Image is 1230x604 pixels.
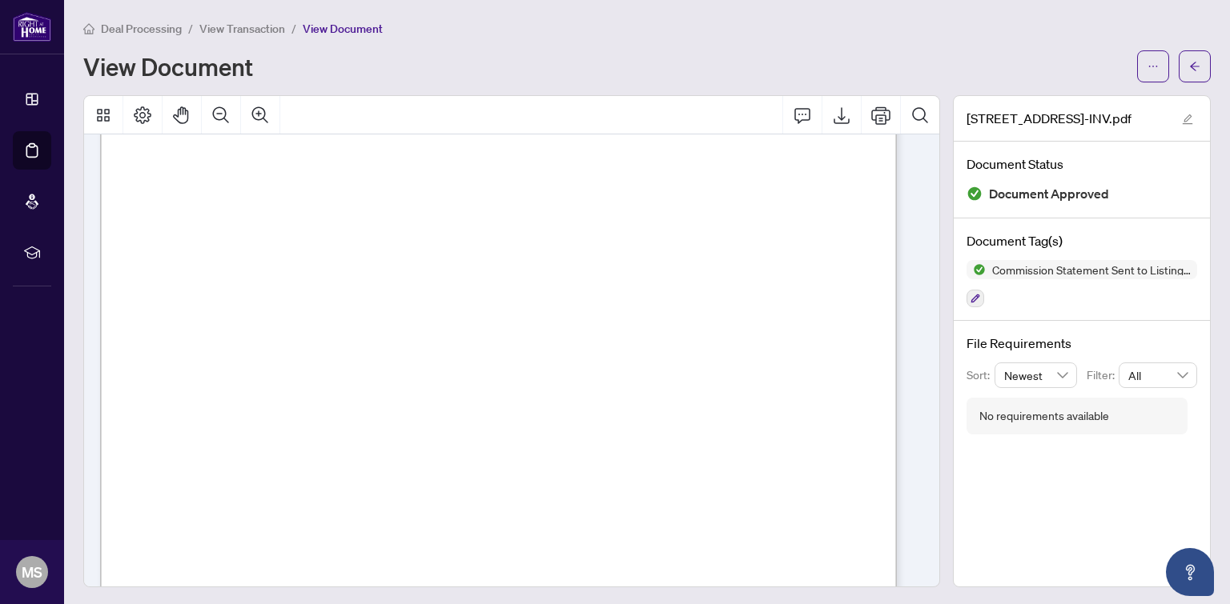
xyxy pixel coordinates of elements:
span: ellipsis [1148,61,1159,72]
span: Deal Processing [101,22,182,36]
button: Open asap [1166,548,1214,596]
h4: File Requirements [967,334,1197,353]
span: View Document [303,22,383,36]
span: arrow-left [1189,61,1200,72]
span: [STREET_ADDRESS]-INV.pdf [967,109,1132,128]
h1: View Document [83,54,253,79]
p: Filter: [1087,366,1119,384]
span: Commission Statement Sent to Listing Brokerage [986,264,1197,275]
span: Newest [1004,363,1068,387]
span: home [83,23,94,34]
p: Sort: [967,366,995,384]
img: logo [13,12,51,42]
li: / [188,19,193,38]
div: No requirements available [979,407,1109,425]
span: View Transaction [199,22,285,36]
span: MS [22,561,42,583]
img: Status Icon [967,260,986,279]
span: All [1128,363,1188,387]
h4: Document Tag(s) [967,231,1197,250]
span: Document Approved [989,183,1109,205]
span: edit [1182,114,1193,125]
img: Document Status [967,186,983,202]
li: / [291,19,296,38]
h4: Document Status [967,154,1197,174]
